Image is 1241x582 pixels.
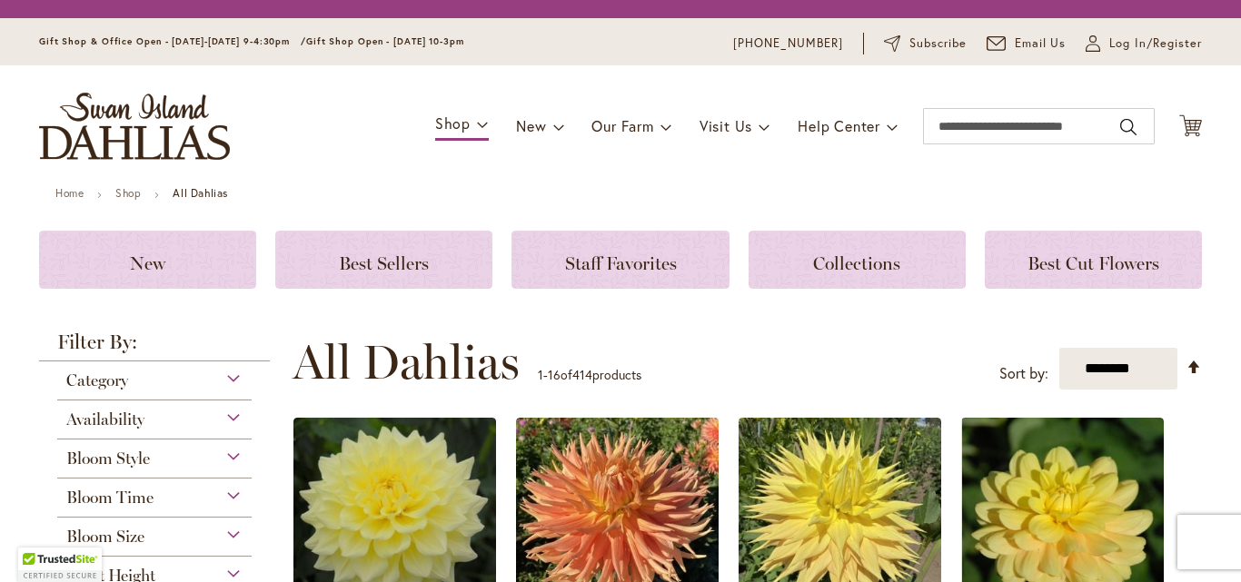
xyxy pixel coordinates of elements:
[1086,35,1202,53] a: Log In/Register
[275,231,492,289] a: Best Sellers
[1015,35,1067,53] span: Email Us
[1109,35,1202,53] span: Log In/Register
[39,231,256,289] a: New
[435,113,471,133] span: Shop
[733,35,843,53] a: [PHONE_NUMBER]
[1028,252,1159,274] span: Best Cut Flowers
[66,409,144,429] span: Availability
[749,231,966,289] a: Collections
[18,547,102,582] div: TrustedSite Certified
[572,366,592,383] span: 414
[884,35,967,53] a: Subscribe
[548,366,561,383] span: 16
[293,335,520,390] span: All Dahlias
[798,116,880,135] span: Help Center
[130,252,165,274] span: New
[909,35,967,53] span: Subscribe
[516,116,546,135] span: New
[813,252,900,274] span: Collections
[339,252,429,274] span: Best Sellers
[985,231,1202,289] a: Best Cut Flowers
[66,370,128,390] span: Category
[173,186,228,200] strong: All Dahlias
[55,186,84,200] a: Home
[115,186,141,200] a: Shop
[987,35,1067,53] a: Email Us
[565,252,677,274] span: Staff Favorites
[1120,113,1137,142] button: Search
[538,366,543,383] span: 1
[700,116,752,135] span: Visit Us
[66,527,144,547] span: Bloom Size
[511,231,729,289] a: Staff Favorites
[591,116,653,135] span: Our Farm
[538,360,641,390] p: - of products
[66,488,154,508] span: Bloom Time
[39,35,306,47] span: Gift Shop & Office Open - [DATE]-[DATE] 9-4:30pm /
[66,449,150,469] span: Bloom Style
[306,35,464,47] span: Gift Shop Open - [DATE] 10-3pm
[999,357,1048,390] label: Sort by:
[39,332,270,361] strong: Filter By:
[39,93,230,160] a: store logo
